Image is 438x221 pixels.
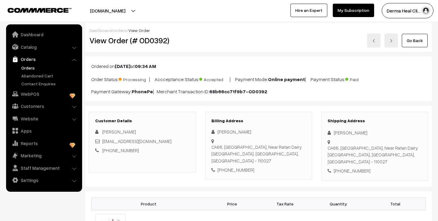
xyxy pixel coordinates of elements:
div: [PERSON_NAME] [211,128,306,135]
a: Dashboard [8,29,80,40]
a: Orders [20,65,80,71]
a: Apps [8,125,80,136]
span: View Order [128,28,150,33]
a: Hire an Expert [290,4,327,17]
a: My Subscription [333,4,374,17]
a: Abandoned Cart [20,73,80,79]
b: 09:34 AM [135,63,156,69]
button: [DOMAIN_NAME] [69,3,147,18]
a: Settings [8,175,80,186]
a: Staff Management [8,162,80,173]
h3: Shipping Address [328,118,422,123]
img: right-arrow.png [389,39,393,43]
h2: View Order (# OD0392) [89,36,196,45]
th: Price [205,198,259,210]
div: CA66, [GEOGRAPHIC_DATA], Near Ratan Dairy [GEOGRAPHIC_DATA], [GEOGRAPHIC_DATA], [GEOGRAPHIC_DATA]... [328,144,422,165]
div: [PERSON_NAME] [328,129,422,136]
a: Website [8,113,80,124]
button: Derma Heal Cli… [382,3,433,18]
p: Ordered on at [91,62,426,70]
div: / / [89,27,428,34]
th: Total [365,198,426,210]
th: Quantity [312,198,365,210]
a: Marketing [8,150,80,161]
a: COMMMERCE [8,6,61,13]
a: Contact Enquires [20,80,80,87]
div: CA66, [GEOGRAPHIC_DATA], Near Ratan Dairy [GEOGRAPHIC_DATA], [GEOGRAPHIC_DATA], [GEOGRAPHIC_DATA]... [211,144,306,164]
b: Online payment [268,76,305,82]
a: Reports [8,138,80,149]
th: Product [92,198,206,210]
p: Order Status: | Accceptance Status: | Payment Mode: | Payment Status: [91,75,426,83]
span: Processing [119,75,149,83]
a: [EMAIL_ADDRESS][DOMAIN_NAME] [102,138,172,144]
th: Tax Rate [259,198,312,210]
b: PhonePe [132,88,153,94]
a: [PHONE_NUMBER] [102,148,139,153]
h3: Customer Details [95,118,189,123]
a: orders [113,28,127,33]
a: Customers [8,101,80,112]
a: Dashboard [89,28,112,33]
span: [PERSON_NAME] [102,129,136,134]
img: left-arrow.png [372,39,376,43]
b: [DATE] [115,63,130,69]
div: [PHONE_NUMBER] [211,166,306,173]
b: 68b66cc71f9b7-OD0392 [209,88,267,94]
h3: Billing Address [211,118,306,123]
a: Go Back [402,34,428,47]
div: [PHONE_NUMBER] [328,167,422,174]
a: Catalog [8,41,80,52]
img: user [421,6,430,15]
span: Paid [345,75,376,83]
img: COMMMERCE [8,8,71,12]
a: Orders [8,54,80,65]
span: Accepted [199,75,230,83]
p: Payment Gateway: | Merchant Transaction ID: [91,88,426,95]
a: WebPOS [8,88,80,99]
